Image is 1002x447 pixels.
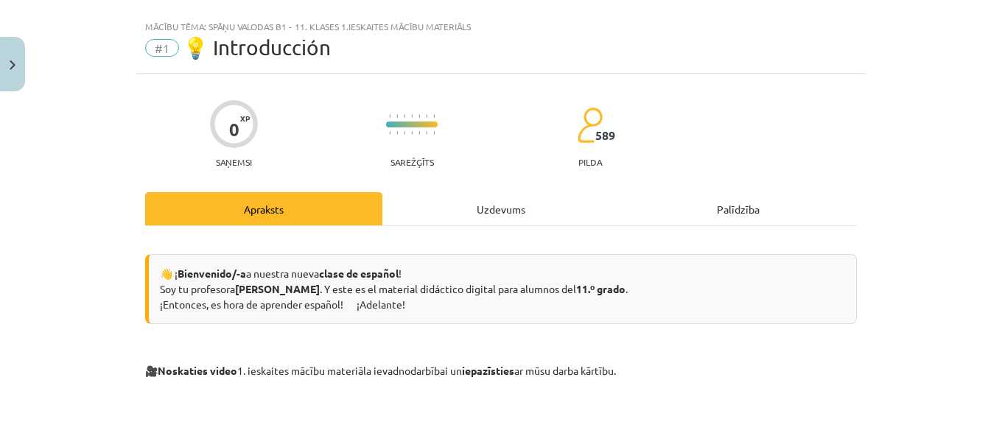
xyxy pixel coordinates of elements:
div: Uzdevums [382,192,620,225]
img: icon-short-line-57e1e144782c952c97e751825c79c345078a6d821885a25fce030b3d8c18986b.svg [426,131,427,135]
img: icon-short-line-57e1e144782c952c97e751825c79c345078a6d821885a25fce030b3d8c18986b.svg [396,114,398,118]
p: 🎥 1. ieskaites mācību materiāla ievadnodarbībai un ar mūsu darba kārtību. [145,363,857,379]
div: Palīdzība [620,192,857,225]
p: Saņemsi [210,157,258,167]
img: icon-short-line-57e1e144782c952c97e751825c79c345078a6d821885a25fce030b3d8c18986b.svg [426,114,427,118]
strong: clase de español [319,267,399,280]
strong: [PERSON_NAME] [235,282,320,295]
p: pilda [578,157,602,167]
img: icon-short-line-57e1e144782c952c97e751825c79c345078a6d821885a25fce030b3d8c18986b.svg [433,114,435,118]
img: icon-short-line-57e1e144782c952c97e751825c79c345078a6d821885a25fce030b3d8c18986b.svg [404,131,405,135]
p: Sarežģīts [390,157,434,167]
img: icon-short-line-57e1e144782c952c97e751825c79c345078a6d821885a25fce030b3d8c18986b.svg [389,114,390,118]
div: 👋 ¡ a nuestra nueva ! Soy tu profesora . Y este es el material didáctico digital para alumnos del... [145,254,857,324]
strong: Bienvenido/-a [178,267,246,280]
span: #1 [145,39,179,57]
span: XP [240,114,250,122]
img: icon-short-line-57e1e144782c952c97e751825c79c345078a6d821885a25fce030b3d8c18986b.svg [433,131,435,135]
img: icon-close-lesson-0947bae3869378f0d4975bcd49f059093ad1ed9edebbc8119c70593378902aed.svg [10,60,15,70]
div: Mācību tēma: Spāņu valodas b1 - 11. klases 1.ieskaites mācību materiāls [145,21,857,32]
strong: 11.º grado [576,282,626,295]
div: 0 [229,119,239,140]
img: icon-short-line-57e1e144782c952c97e751825c79c345078a6d821885a25fce030b3d8c18986b.svg [418,131,420,135]
img: icon-short-line-57e1e144782c952c97e751825c79c345078a6d821885a25fce030b3d8c18986b.svg [404,114,405,118]
img: icon-short-line-57e1e144782c952c97e751825c79c345078a6d821885a25fce030b3d8c18986b.svg [411,114,413,118]
div: Apraksts [145,192,382,225]
b: iepazīsties [462,364,514,377]
img: icon-short-line-57e1e144782c952c97e751825c79c345078a6d821885a25fce030b3d8c18986b.svg [389,131,390,135]
span: 💡 Introducción [183,35,331,60]
img: students-c634bb4e5e11cddfef0936a35e636f08e4e9abd3cc4e673bd6f9a4125e45ecb1.svg [577,107,603,144]
img: icon-short-line-57e1e144782c952c97e751825c79c345078a6d821885a25fce030b3d8c18986b.svg [411,131,413,135]
span: 589 [595,129,615,142]
img: icon-short-line-57e1e144782c952c97e751825c79c345078a6d821885a25fce030b3d8c18986b.svg [396,131,398,135]
b: Noskaties video [158,364,237,377]
img: icon-short-line-57e1e144782c952c97e751825c79c345078a6d821885a25fce030b3d8c18986b.svg [418,114,420,118]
